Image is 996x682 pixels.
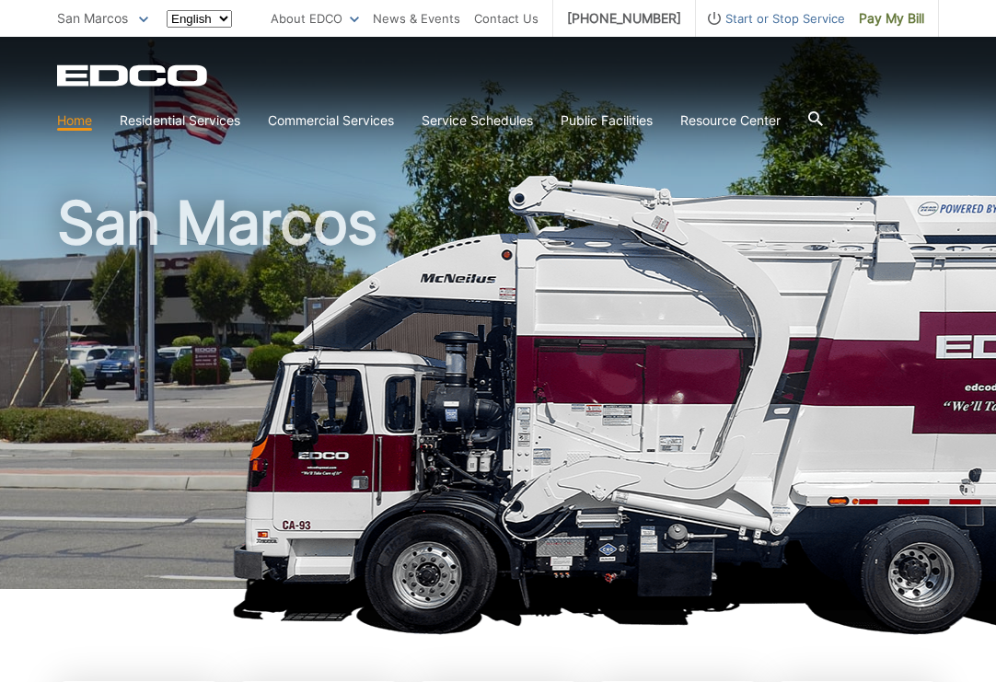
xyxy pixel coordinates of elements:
a: Residential Services [120,110,240,131]
a: News & Events [373,8,460,29]
span: San Marcos [57,10,128,26]
a: Home [57,110,92,131]
a: About EDCO [271,8,359,29]
a: Commercial Services [268,110,394,131]
span: Pay My Bill [859,8,924,29]
a: Public Facilities [561,110,653,131]
a: Service Schedules [422,110,533,131]
a: Contact Us [474,8,539,29]
select: Select a language [167,10,232,28]
a: Resource Center [680,110,781,131]
a: EDCD logo. Return to the homepage. [57,64,210,87]
h1: San Marcos [57,193,939,597]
